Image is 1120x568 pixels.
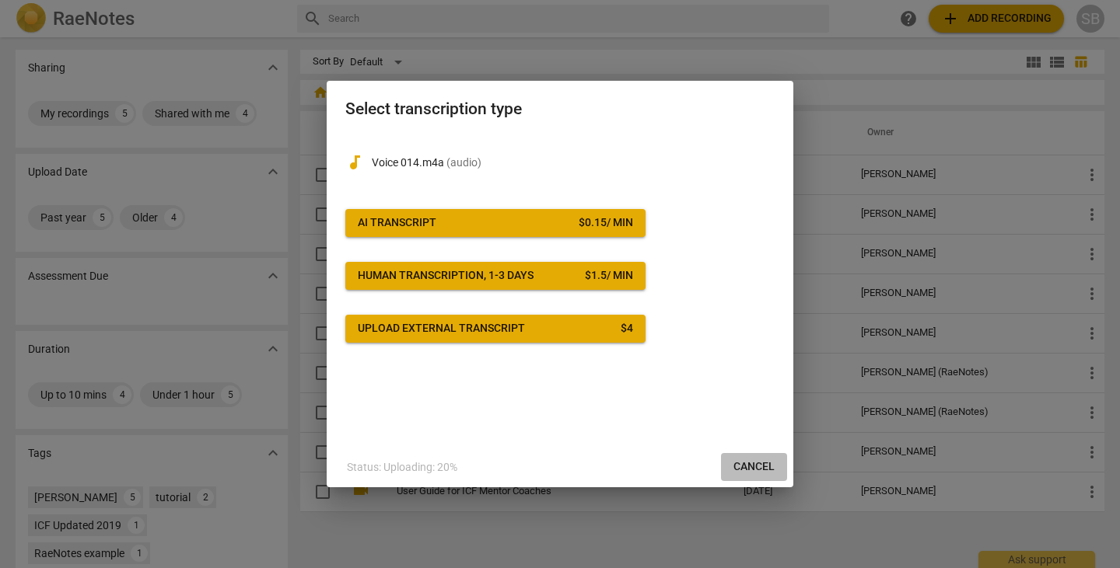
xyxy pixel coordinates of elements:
[345,209,646,237] button: AI Transcript$0.15/ min
[358,268,534,284] div: Human transcription, 1-3 days
[358,215,436,231] div: AI Transcript
[446,156,481,169] span: ( audio )
[358,321,525,336] div: Upload external transcript
[345,153,364,172] span: audiotrack
[621,321,633,336] div: $ 4
[345,99,775,119] h2: Select transcription type
[372,155,775,171] p: Voice 014.m4a(audio)
[733,459,775,475] span: Cancel
[721,453,787,481] button: Cancel
[579,215,633,231] div: $ 0.15 / min
[345,262,646,290] button: Human transcription, 1-3 days$1.5/ min
[347,459,457,476] p: Status: Uploading: 20%
[585,268,633,284] div: $ 1.5 / min
[345,315,646,343] button: Upload external transcript$4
